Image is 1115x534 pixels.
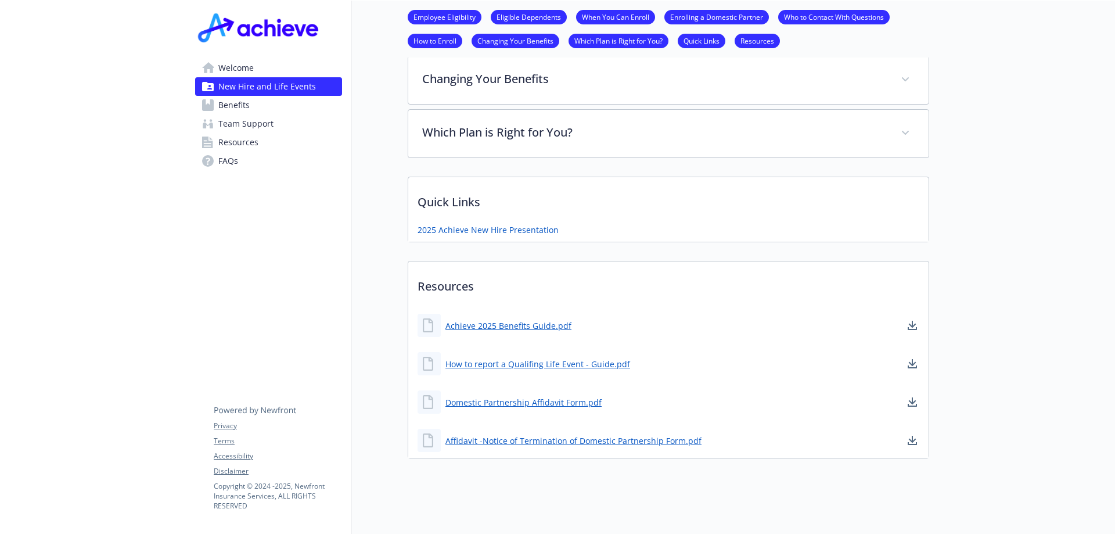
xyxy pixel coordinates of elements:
a: Team Support [195,114,342,133]
span: Welcome [218,59,254,77]
div: Which Plan is Right for You? [408,110,929,157]
p: Quick Links [408,177,929,220]
a: Employee Eligibility [408,11,481,22]
span: Benefits [218,96,250,114]
a: New Hire and Life Events [195,77,342,96]
a: Resources [195,133,342,152]
a: Benefits [195,96,342,114]
a: How to report a Qualifing Life Event - Guide.pdf [445,358,630,370]
a: Accessibility [214,451,341,461]
span: Team Support [218,114,274,133]
a: How to Enroll [408,35,462,46]
p: Copyright © 2024 - 2025 , Newfront Insurance Services, ALL RIGHTS RESERVED [214,481,341,511]
a: Welcome [195,59,342,77]
a: Privacy [214,421,341,431]
a: Eligible Dependents [491,11,567,22]
a: 2025 Achieve New Hire Presentation [418,224,559,236]
a: Who to Contact With Questions [778,11,890,22]
a: Quick Links [678,35,725,46]
a: Changing Your Benefits [472,35,559,46]
a: Which Plan is Right for You? [569,35,668,46]
a: Domestic Partnership Affidavit Form.pdf [445,396,602,408]
a: download document [905,357,919,371]
p: Changing Your Benefits [422,70,887,88]
a: download document [905,395,919,409]
a: download document [905,433,919,447]
a: Achieve 2025 Benefits Guide.pdf [445,320,571,332]
span: New Hire and Life Events [218,77,316,96]
span: FAQs [218,152,238,170]
a: FAQs [195,152,342,170]
a: Disclaimer [214,466,341,476]
a: Enrolling a Domestic Partner [664,11,769,22]
a: Resources [735,35,780,46]
p: Resources [408,261,929,304]
a: Affidavit -Notice of Termination of Domestic Partnership Form.pdf [445,435,702,447]
span: Resources [218,133,258,152]
a: download document [905,318,919,332]
a: When You Can Enroll [576,11,655,22]
p: Which Plan is Right for You? [422,124,887,141]
div: Changing Your Benefits [408,56,929,104]
a: Terms [214,436,341,446]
